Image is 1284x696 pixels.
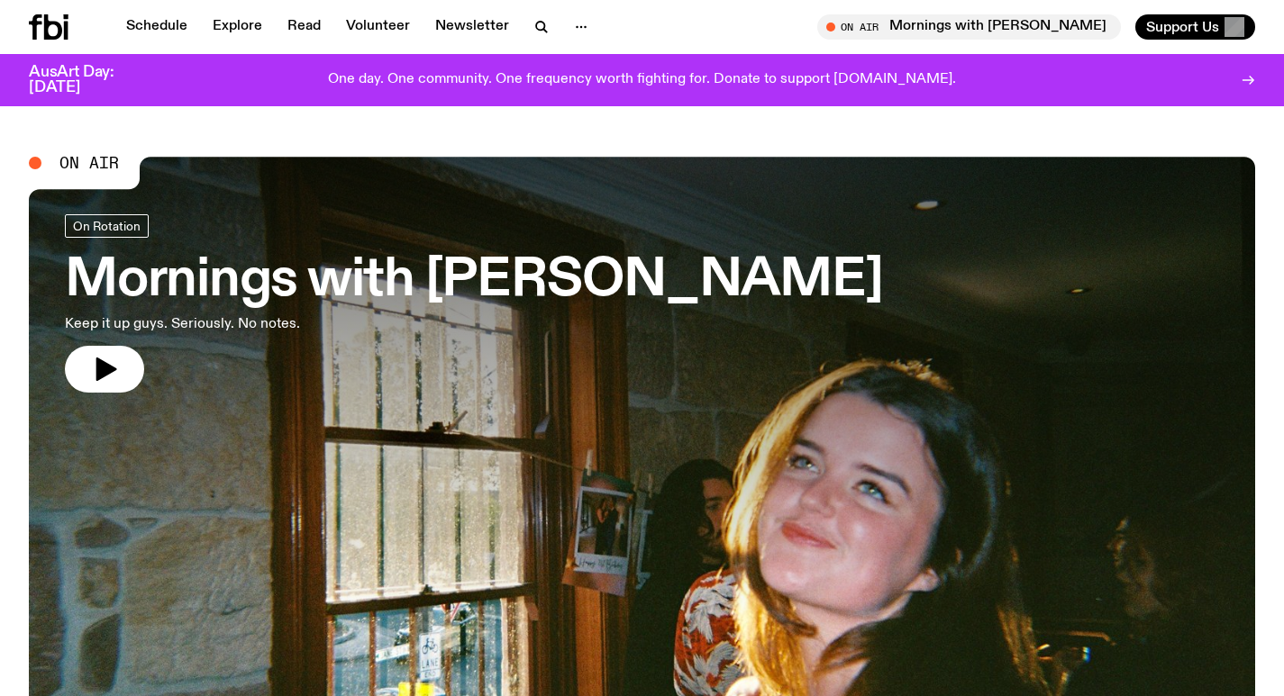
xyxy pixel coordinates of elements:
[65,214,149,238] a: On Rotation
[817,14,1121,40] button: On AirMornings with [PERSON_NAME]
[65,313,526,335] p: Keep it up guys. Seriously. No notes.
[1146,19,1219,35] span: Support Us
[29,65,144,95] h3: AusArt Day: [DATE]
[65,214,883,393] a: Mornings with [PERSON_NAME]Keep it up guys. Seriously. No notes.
[424,14,520,40] a: Newsletter
[277,14,332,40] a: Read
[335,14,421,40] a: Volunteer
[59,155,119,171] span: On Air
[328,72,956,88] p: One day. One community. One frequency worth fighting for. Donate to support [DOMAIN_NAME].
[202,14,273,40] a: Explore
[115,14,198,40] a: Schedule
[1135,14,1255,40] button: Support Us
[73,219,141,232] span: On Rotation
[65,256,883,306] h3: Mornings with [PERSON_NAME]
